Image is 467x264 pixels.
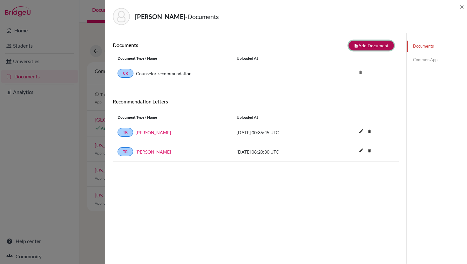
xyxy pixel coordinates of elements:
i: edit [356,145,366,155]
i: note_add [354,43,358,48]
button: edit [356,127,367,136]
i: delete [365,146,374,155]
div: Document Type / Name [113,56,232,61]
button: Close [460,3,464,10]
a: CR [118,69,133,78]
a: [PERSON_NAME] [136,129,171,136]
h6: Recommendation Letters [113,98,399,104]
span: - Documents [185,13,219,20]
a: delete [365,147,374,155]
a: Documents [407,41,467,52]
i: delete [365,127,374,136]
h6: Documents [113,42,256,48]
strong: [PERSON_NAME] [135,13,185,20]
a: TR [118,128,133,137]
a: Common App [407,54,467,65]
i: delete [356,68,365,77]
div: Uploaded at [232,56,327,61]
span: [DATE] 08:20:30 UTC [237,149,279,155]
a: delete [365,128,374,136]
span: [DATE] 00:36:45 UTC [237,130,279,135]
a: Counselor recommendation [136,70,192,77]
button: note_addAdd Document [349,41,394,50]
a: [PERSON_NAME] [136,148,171,155]
div: Document Type / Name [113,115,232,120]
div: Uploaded at [232,115,327,120]
button: edit [356,146,367,156]
span: × [460,2,464,11]
a: TR [118,147,133,156]
i: edit [356,126,366,136]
